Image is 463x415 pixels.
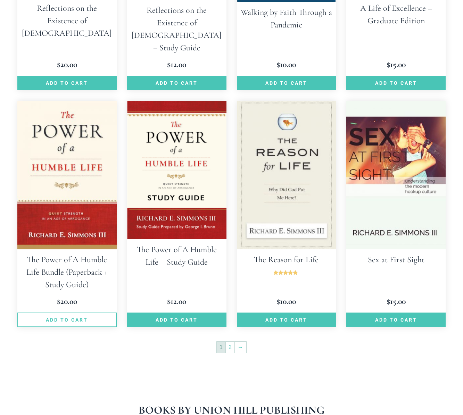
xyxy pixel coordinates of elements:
[237,76,336,90] a: Add to cart: “Walking by Faith Through a Pandemic”
[346,76,446,90] a: Add to cart: “A Life of Excellence - Graduate Edition”
[17,101,117,250] img: The Power of A Humble Life Bundle (Paperback + Study Guide)
[17,313,117,327] a: Add to cart: “The Power of A Humble Life Bundle (Paperback + Study Guide)”
[237,2,336,35] h2: Walking by Faith Through a Pandemic
[273,270,299,275] div: Rated 5.00 out of 5
[226,342,234,353] a: Page 2
[387,296,406,306] bdi: 15.00
[127,101,226,239] img: The Power of A Humble Life - Study Guide
[17,249,117,295] h2: The Power of A Humble Life Bundle (Paperback + Study Guide)
[276,296,296,306] bdi: 10.00
[387,296,390,306] span: $
[217,342,225,353] span: Page 1
[237,101,336,250] img: The Reason for Life
[17,76,117,90] a: Add to cart: “Reflections on the Existence of God”
[167,296,171,306] span: $
[127,76,226,90] a: Add to cart: “Reflections on the Existence of God - Study Guide”
[57,59,60,69] span: $
[167,59,186,69] bdi: 12.00
[237,101,336,308] a: The Reason for LifeRated 5.00 out of 5 $10.00
[387,59,406,69] bdi: 15.00
[346,249,446,270] h2: Sex at First Sight
[276,296,280,306] span: $
[127,313,226,327] a: Add to cart: “The Power of A Humble Life - Study Guide”
[346,101,446,250] img: Sex at First Sight
[57,296,60,306] span: $
[167,59,171,69] span: $
[17,101,117,308] a: The Power of A Humble Life Bundle (Paperback + Study Guide) $20.00
[346,313,446,327] a: Add to cart: “Sex at First Sight”
[237,249,336,270] h2: The Reason for Life
[57,59,77,69] bdi: 20.00
[276,59,296,69] bdi: 10.00
[167,296,186,306] bdi: 12.00
[127,239,226,273] h2: The Power of A Humble Life – Study Guide
[57,296,77,306] bdi: 20.00
[387,59,390,69] span: $
[346,101,446,308] a: Sex at First Sight $15.00
[127,101,226,308] a: The Power of A Humble Life – Study Guide $12.00
[237,313,336,327] a: Add to cart: “The Reason for Life”
[235,342,246,353] a: →
[276,59,280,69] span: $
[273,270,299,292] span: Rated out of 5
